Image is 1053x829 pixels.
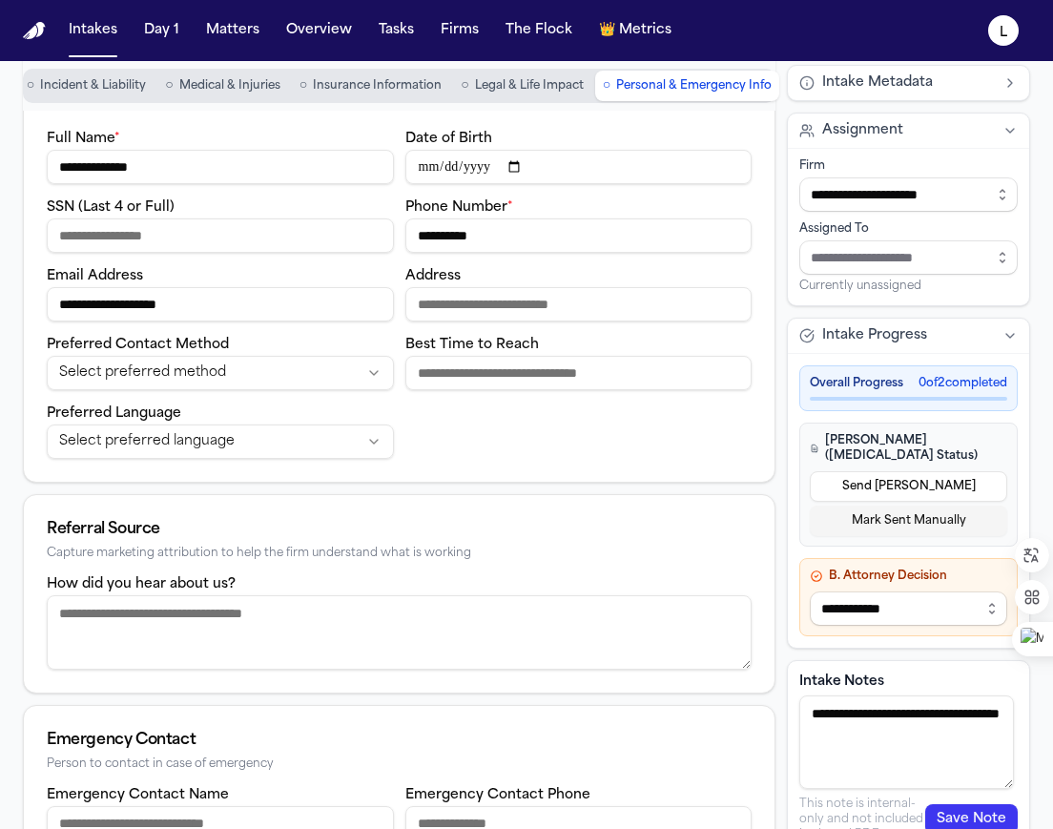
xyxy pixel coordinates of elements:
[799,279,921,294] span: Currently unassigned
[788,319,1029,353] button: Intake Progress
[47,577,236,591] label: How did you hear about us?
[198,13,267,48] button: Matters
[810,471,1007,502] button: Send [PERSON_NAME]
[405,218,753,253] input: Phone number
[47,406,181,421] label: Preferred Language
[799,177,1018,212] input: Select firm
[405,788,590,802] label: Emergency Contact Phone
[47,287,394,321] input: Email address
[299,76,307,95] span: ○
[498,13,580,48] button: The Flock
[179,78,280,93] span: Medical & Injuries
[822,73,933,93] span: Intake Metadata
[61,13,125,48] button: Intakes
[799,695,1014,789] textarea: Intake notes
[595,71,779,101] button: Go to Personal & Emergency Info
[405,356,753,390] input: Best time to reach
[40,78,146,93] span: Incident & Liability
[822,121,903,140] span: Assignment
[603,76,610,95] span: ○
[405,287,753,321] input: Address
[47,218,394,253] input: SSN
[405,200,513,215] label: Phone Number
[19,71,154,101] button: Go to Incident & Liability
[405,150,753,184] input: Date of birth
[453,71,590,101] button: Go to Legal & Life Impact
[799,158,1018,174] div: Firm
[810,376,903,391] span: Overall Progress
[23,22,46,40] img: Finch Logo
[47,150,394,184] input: Full name
[475,78,584,93] span: Legal & Life Impact
[23,22,46,40] a: Home
[136,13,187,48] button: Day 1
[157,71,287,101] button: Go to Medical & Injuries
[47,547,752,561] div: Capture marketing attribution to help the firm understand what is working
[47,200,175,215] label: SSN (Last 4 or Full)
[810,433,1007,464] h4: [PERSON_NAME] ([MEDICAL_DATA] Status)
[799,221,1018,237] div: Assigned To
[810,569,1007,584] h4: B. Attorney Decision
[371,13,422,48] button: Tasks
[591,13,679,48] button: crownMetrics
[788,66,1029,100] button: Intake Metadata
[405,338,539,352] label: Best Time to Reach
[292,71,449,101] button: Go to Insurance Information
[47,269,143,283] label: Email Address
[165,76,173,95] span: ○
[27,76,34,95] span: ○
[405,132,492,146] label: Date of Birth
[461,76,468,95] span: ○
[810,506,1007,536] button: Mark Sent Manually
[47,788,229,802] label: Emergency Contact Name
[616,78,772,93] span: Personal & Emergency Info
[47,729,752,752] div: Emergency Contact
[47,518,752,541] div: Referral Source
[279,13,360,48] button: Overview
[47,757,752,772] div: Person to contact in case of emergency
[799,673,1018,692] label: Intake Notes
[313,78,442,93] span: Insurance Information
[47,338,229,352] label: Preferred Contact Method
[822,326,927,345] span: Intake Progress
[919,376,1007,391] span: 0 of 2 completed
[47,132,120,146] label: Full Name
[405,269,461,283] label: Address
[799,240,1018,275] input: Assign to staff member
[788,114,1029,148] button: Assignment
[433,13,486,48] button: Firms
